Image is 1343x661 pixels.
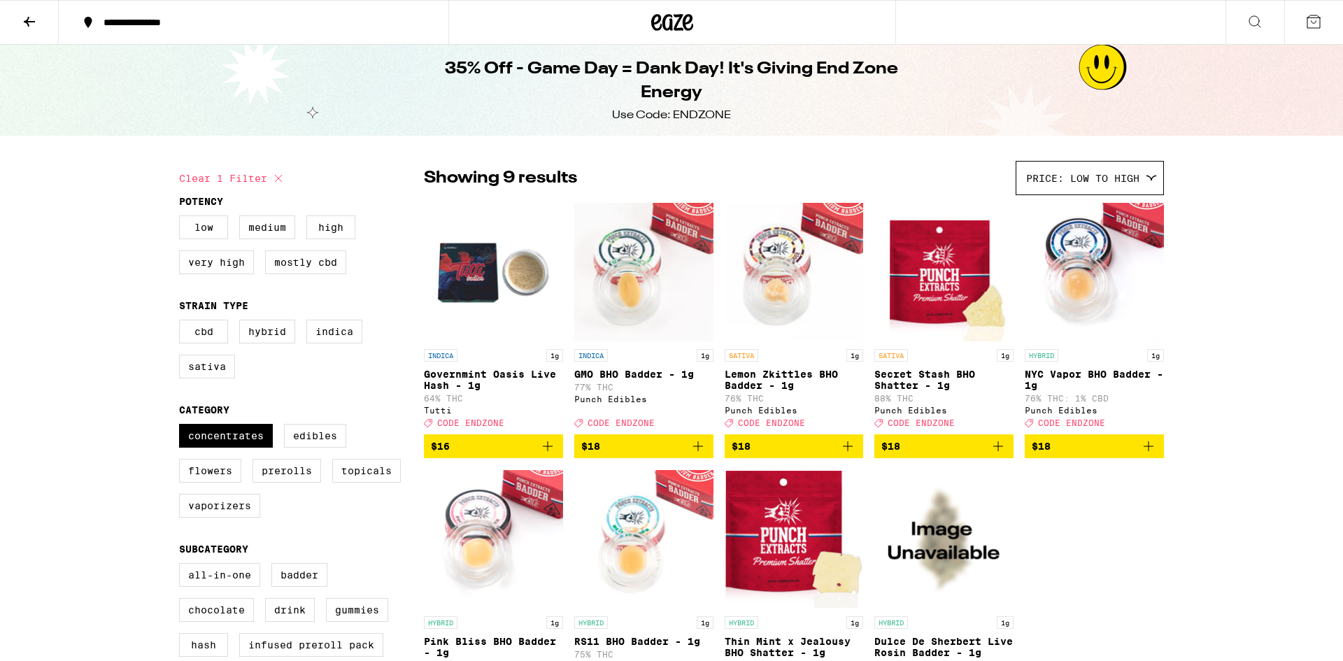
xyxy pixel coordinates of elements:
[874,202,1014,434] a: Open page for Secret Stash BHO Shatter - 1g from Punch Edibles
[179,215,228,239] label: Low
[725,349,758,362] p: SATIVA
[997,616,1014,629] p: 1g
[546,349,563,362] p: 1g
[725,394,864,403] p: 76% THC
[424,406,563,415] div: Tutti
[574,369,713,380] p: GMO BHO Badder - 1g
[424,616,457,629] p: HYBRID
[574,202,713,434] a: Open page for GMO BHO Badder - 1g from Punch Edibles
[424,636,563,658] p: Pink Bliss BHO Badder - 1g
[179,633,228,657] label: Hash
[574,395,713,404] div: Punch Edibles
[179,196,223,207] legend: Potency
[239,215,295,239] label: Medium
[179,404,229,415] legend: Category
[265,598,315,622] label: Drink
[179,459,241,483] label: Flowers
[1025,369,1164,391] p: NYC Vapor BHO Badder - 1g
[574,469,713,609] img: Punch Edibles - RS11 BHO Badder - 1g
[326,598,388,622] label: Gummies
[437,418,504,427] span: CODE ENDZONE
[725,406,864,415] div: Punch Edibles
[874,469,1014,609] img: Punch Edibles - Dulce De Sherbert Live Rosin Badder - 1g
[725,469,864,609] img: Punch Edibles - Thin Mint x Jealousy BHO Shatter - 1g
[874,406,1014,415] div: Punch Edibles
[874,636,1014,658] p: Dulce De Sherbert Live Rosin Badder - 1g
[1025,202,1164,434] a: Open page for NYC Vapor BHO Badder - 1g from Punch Edibles
[738,418,805,427] span: CODE ENDZONE
[179,355,235,378] label: Sativa
[179,300,248,311] legend: Strain Type
[265,250,346,274] label: Mostly CBD
[424,202,563,434] a: Open page for Governmint Oasis Live Hash - 1g from Tutti
[874,349,908,362] p: SATIVA
[1025,406,1164,415] div: Punch Edibles
[874,394,1014,403] p: 88% THC
[179,543,248,555] legend: Subcategory
[179,250,254,274] label: Very High
[179,320,228,343] label: CBD
[697,349,713,362] p: 1g
[1025,202,1164,342] img: Punch Edibles - NYC Vapor BHO Badder - 1g
[424,202,563,342] img: Tutti - Governmint Oasis Live Hash - 1g
[874,369,1014,391] p: Secret Stash BHO Shatter - 1g
[546,616,563,629] p: 1g
[1025,394,1164,403] p: 76% THC: 1% CBD
[574,650,713,659] p: 75% THC
[1025,349,1058,362] p: HYBRID
[1147,349,1164,362] p: 1g
[179,563,260,587] label: All-In-One
[574,616,608,629] p: HYBRID
[417,57,926,105] h1: 35% Off - Game Day = Dank Day! It's Giving End Zone Energy
[725,202,864,434] a: Open page for Lemon Zkittles BHO Badder - 1g from Punch Edibles
[179,598,254,622] label: Chocolate
[424,349,457,362] p: INDICA
[306,215,355,239] label: High
[846,349,863,362] p: 1g
[574,434,713,458] button: Add to bag
[725,636,864,658] p: Thin Mint x Jealousy BHO Shatter - 1g
[431,441,450,452] span: $16
[424,469,563,609] img: Punch Edibles - Pink Bliss BHO Badder - 1g
[574,636,713,647] p: RS11 BHO Badder - 1g
[1026,173,1139,184] span: Price: Low to High
[239,633,383,657] label: Infused Preroll Pack
[581,441,600,452] span: $18
[846,616,863,629] p: 1g
[306,320,362,343] label: Indica
[725,369,864,391] p: Lemon Zkittles BHO Badder - 1g
[574,383,713,392] p: 77% THC
[8,10,101,21] span: Hi. Need any help?
[574,349,608,362] p: INDICA
[588,418,655,427] span: CODE ENDZONE
[574,202,713,342] img: Punch Edibles - GMO BHO Badder - 1g
[874,434,1014,458] button: Add to bag
[179,424,273,448] label: Concentrates
[179,494,260,518] label: Vaporizers
[271,563,327,587] label: Badder
[179,161,287,196] button: Clear 1 filter
[612,108,731,123] div: Use Code: ENDZONE
[725,202,864,342] img: Punch Edibles - Lemon Zkittles BHO Badder - 1g
[725,616,758,629] p: HYBRID
[1025,434,1164,458] button: Add to bag
[424,369,563,391] p: Governmint Oasis Live Hash - 1g
[997,349,1014,362] p: 1g
[239,320,295,343] label: Hybrid
[874,202,1014,342] img: Punch Edibles - Secret Stash BHO Shatter - 1g
[424,394,563,403] p: 64% THC
[697,616,713,629] p: 1g
[1038,418,1105,427] span: CODE ENDZONE
[424,166,577,190] p: Showing 9 results
[888,418,955,427] span: CODE ENDZONE
[881,441,900,452] span: $18
[424,434,563,458] button: Add to bag
[874,616,908,629] p: HYBRID
[725,434,864,458] button: Add to bag
[284,424,346,448] label: Edibles
[332,459,401,483] label: Topicals
[253,459,321,483] label: Prerolls
[1032,441,1051,452] span: $18
[732,441,751,452] span: $18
